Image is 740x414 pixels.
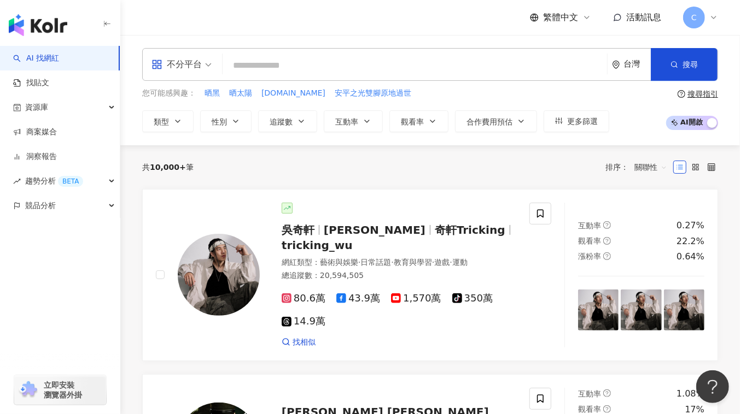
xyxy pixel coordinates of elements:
img: KOL Avatar [178,234,260,316]
span: rise [13,178,21,185]
div: 0.64% [677,251,704,263]
span: 資源庫 [25,95,48,120]
div: 不分平台 [152,56,202,73]
span: 觀看率 [401,117,424,126]
span: question-circle [603,405,611,413]
img: chrome extension [18,381,39,399]
button: 互動率 [324,110,383,132]
span: question-circle [603,252,611,260]
span: 安平之光雙腳原地過世 [335,88,411,99]
div: 共 筆 [142,163,194,171]
span: 繁體中文 [543,11,578,23]
a: 商案媒合 [13,127,57,138]
img: post-image [664,289,704,330]
span: 1,570萬 [391,293,441,304]
button: [DOMAIN_NAME] [261,87,326,99]
span: 晒太陽 [229,88,252,99]
button: 觀看率 [389,110,448,132]
a: 洞察報告 [13,151,57,162]
button: 晒黑 [204,87,220,99]
span: 性別 [212,117,227,126]
span: question-circle [603,221,611,229]
button: 類型 [142,110,194,132]
span: question-circle [678,90,685,98]
span: 立即安裝 瀏覽器外掛 [44,380,82,400]
span: question-circle [603,237,611,245]
span: 43.9萬 [336,293,380,304]
div: 搜尋指引 [687,90,718,98]
button: 搜尋 [651,48,718,81]
span: 日常話題 [360,258,391,267]
span: 更多篩選 [567,117,598,126]
span: 10,000+ [150,163,186,171]
span: 互動率 [578,389,601,398]
span: 活動訊息 [626,12,661,22]
button: 追蹤數 [258,110,317,132]
span: environment [612,61,620,69]
span: 遊戲 [434,258,450,267]
span: 14.9萬 [282,316,325,327]
iframe: Help Scout Beacon - Open [696,370,729,403]
span: 晒黑 [205,88,220,99]
a: searchAI 找網紅 [13,53,59,64]
span: · [432,258,434,267]
span: 類型 [154,117,169,126]
button: 晒太陽 [229,87,253,99]
div: 網紅類型 ： [282,257,516,268]
img: post-image [578,289,619,330]
span: 互動率 [578,221,601,230]
span: 找相似 [293,337,316,348]
span: question-circle [603,389,611,397]
span: 合作費用預估 [467,117,512,126]
button: 合作費用預估 [455,110,537,132]
span: 運動 [452,258,468,267]
button: 安平之光雙腳原地過世 [334,87,412,99]
button: 性別 [200,110,252,132]
span: 觀看率 [578,405,601,413]
span: 80.6萬 [282,293,325,304]
span: · [358,258,360,267]
span: [DOMAIN_NAME] [261,88,325,99]
span: · [450,258,452,267]
div: 排序： [605,158,673,176]
a: 找貼文 [13,78,49,88]
span: 關聯性 [634,158,667,176]
span: appstore [152,59,162,70]
span: 趨勢分析 [25,169,83,193]
a: chrome extension立即安裝 瀏覽器外掛 [14,375,106,405]
span: [PERSON_NAME] [324,223,426,236]
a: KOL Avatar吳奇軒[PERSON_NAME]奇軒Trickingtricking_wu網紅類型：藝術與娛樂·日常話題·教育與學習·遊戲·運動總追蹤數：20,594,50580.6萬43.... [142,189,718,362]
div: 台灣 [624,60,651,69]
button: 更多篩選 [544,110,609,132]
div: BETA [58,176,83,187]
span: 搜尋 [683,60,698,69]
span: · [391,258,393,267]
span: 觀看率 [578,236,601,245]
span: C [691,11,697,23]
img: post-image [621,289,661,330]
span: 追蹤數 [270,117,293,126]
span: 教育與學習 [394,258,432,267]
span: 漲粉率 [578,252,601,261]
div: 0.27% [677,220,704,232]
a: 找相似 [282,337,316,348]
span: 您可能感興趣： [142,88,196,99]
img: logo [9,14,67,36]
div: 22.2% [677,235,704,247]
span: 吳奇軒 [282,223,314,236]
span: 350萬 [452,293,493,304]
span: tricking_wu [282,239,353,252]
span: 奇軒Tricking [435,223,505,236]
div: 總追蹤數 ： 20,594,505 [282,270,516,281]
span: 互動率 [335,117,358,126]
div: 1.08% [677,388,704,400]
span: 藝術與娛樂 [320,258,358,267]
span: 競品分析 [25,193,56,218]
